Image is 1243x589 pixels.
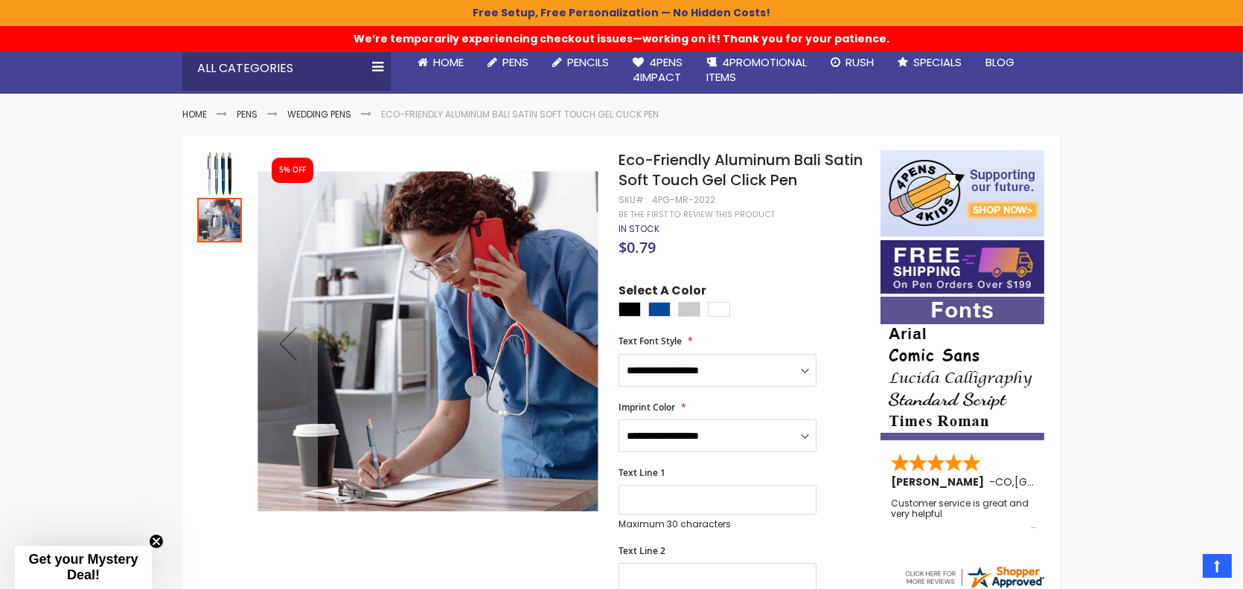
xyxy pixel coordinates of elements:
span: $0.79 [619,237,656,257]
a: Home [182,108,207,120]
div: All Categories [182,46,391,91]
span: Select A Color [619,283,706,303]
a: Blog [974,46,1026,79]
div: Dark Blue [648,302,671,317]
div: Eco-Friendly Aluminum Bali Satin Soft Touch Gel Click Pen [197,196,242,242]
div: Previous [258,150,318,536]
span: We’re temporarily experiencing checkout issues—working on it! Thank you for your patience. [354,24,889,46]
strong: SKU [619,193,646,206]
a: Pens [237,108,258,120]
span: 4Pens 4impact [633,54,683,85]
a: Rush [819,46,886,79]
span: Rush [846,54,874,70]
span: Pens [502,54,528,70]
div: Black [619,302,641,317]
li: Eco-Friendly Aluminum Bali Satin Soft Touch Gel Click Pen [381,109,659,120]
span: Home [433,54,464,70]
span: Imprint Color [619,401,675,413]
span: Text Font Style [619,335,682,347]
span: Pencils [567,54,609,70]
button: Close teaser [149,534,164,549]
span: Eco-Friendly Aluminum Bali Satin Soft Touch Gel Click Pen [619,149,863,190]
span: [PERSON_NAME] [891,474,989,489]
div: Availability [619,223,659,235]
span: 4PROMOTIONAL ITEMS [706,54,807,85]
span: Text Line 2 [619,544,665,557]
div: Eco-Friendly Aluminum Bali Satin Soft Touch Gel Click Pen [197,150,243,196]
span: CO [995,474,1012,489]
img: Eco-Friendly Aluminum Bali Satin Soft Touch Gel Click Pen [197,152,242,196]
img: font-personalization-examples [881,297,1044,440]
a: Home [406,46,476,79]
span: Blog [985,54,1014,70]
a: 4Pens4impact [621,46,694,94]
iframe: Google Customer Reviews [1120,549,1243,589]
span: Text Line 1 [619,466,665,479]
a: Be the first to review this product [619,209,775,220]
div: 4PG-MR-2022 [652,194,715,206]
a: Specials [886,46,974,79]
img: 4pens 4 kids [881,150,1044,236]
div: Grey Light [678,302,700,317]
span: Specials [913,54,962,70]
a: 4PROMOTIONALITEMS [694,46,819,94]
span: In stock [619,222,659,235]
a: Wedding Pens [287,108,351,120]
div: 5% OFF [279,165,306,176]
img: Free shipping on orders over $199 [881,240,1044,294]
img: Eco-Friendly Aluminum Bali Satin Soft Touch Gel Click Pen [258,172,598,512]
span: - , [989,474,1124,489]
div: Get your Mystery Deal!Close teaser [15,546,152,589]
a: Pens [476,46,540,79]
p: Maximum 30 characters [619,518,817,530]
span: Get your Mystery Deal! [28,552,138,582]
div: Customer service is great and very helpful [891,498,1035,530]
a: Pencils [540,46,621,79]
div: White [708,302,730,317]
span: [GEOGRAPHIC_DATA] [1014,474,1124,489]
